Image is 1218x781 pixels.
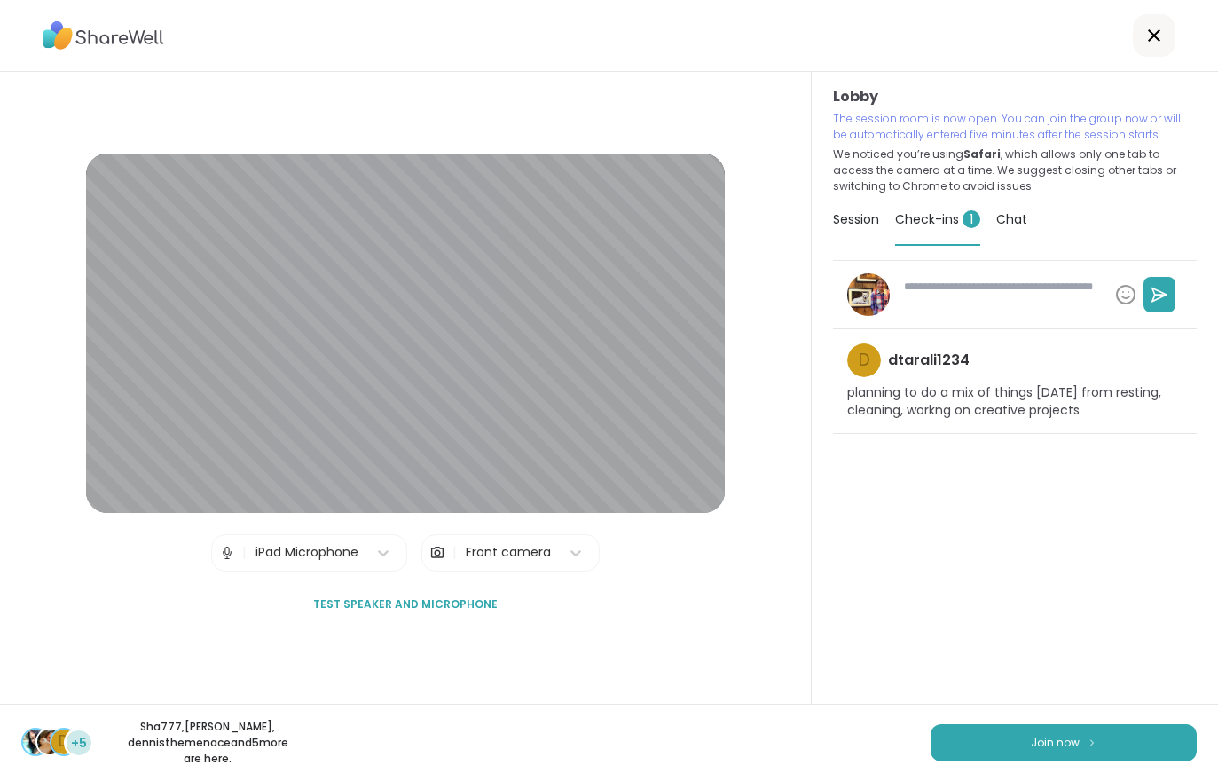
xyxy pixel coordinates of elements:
img: LuAnn [37,730,62,754]
span: | [452,535,457,571]
img: Camera [429,535,445,571]
span: | [242,535,247,571]
p: Sha777 , [PERSON_NAME] , dennisthemenace and 5 more are here. [108,719,307,767]
h4: dtarali1234 [888,351,970,370]
span: Join now [1031,735,1080,751]
p: planning to do a mix of things [DATE] from resting, cleaning, workng on creative projects [847,384,1183,419]
span: d [59,730,69,753]
button: Join now [931,724,1197,761]
img: ShareWell Logomark [1087,738,1097,747]
p: We noticed you’re using , which allows only one tab to access the camera at a time. We suggest cl... [833,146,1197,194]
span: Check-ins [895,210,980,228]
h3: Lobby [833,86,1197,107]
b: Safari [963,146,1001,162]
img: Microphone [219,535,235,571]
span: Chat [996,210,1027,228]
img: ShareWell Logo [43,15,164,56]
span: +5 [71,734,87,753]
span: Session [833,210,879,228]
div: iPad Microphone [255,543,358,562]
img: Sha777 [23,730,48,754]
div: Front camera [466,543,551,562]
span: Test speaker and microphone [313,596,498,612]
span: d [859,348,870,374]
p: The session room is now open. You can join the group now or will be automatically entered five mi... [833,111,1197,143]
img: AmberWolffWizard [847,273,890,316]
span: 1 [963,210,980,228]
button: Test speaker and microphone [306,586,505,623]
